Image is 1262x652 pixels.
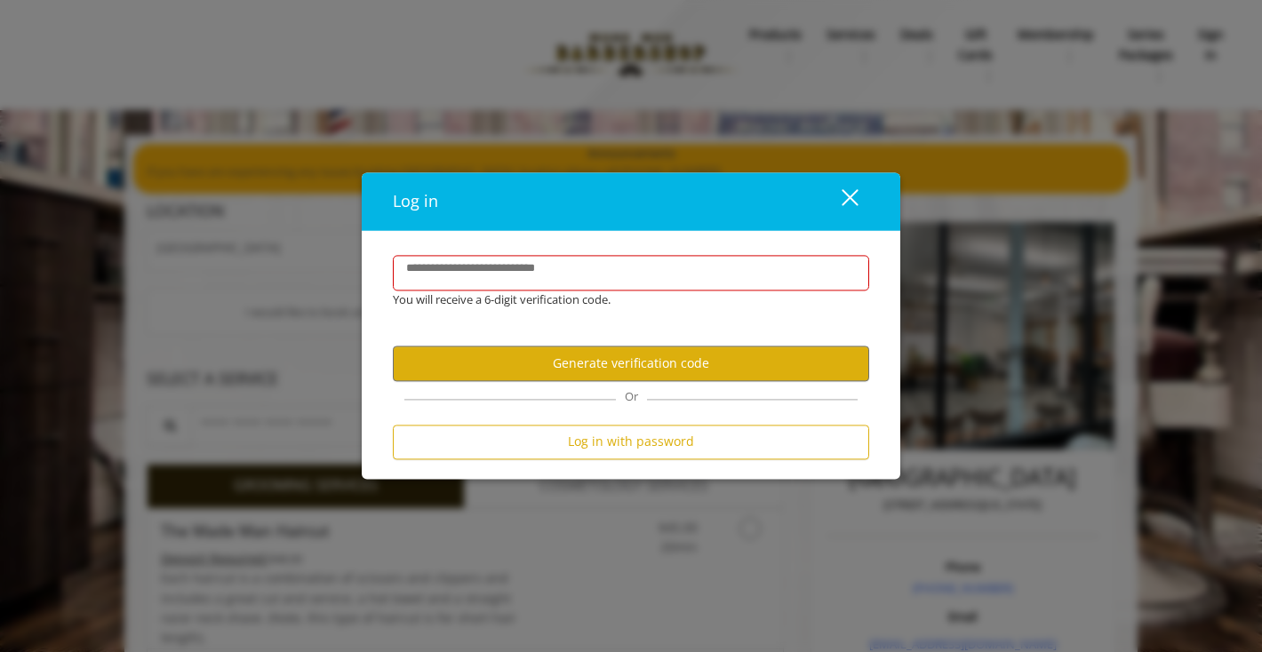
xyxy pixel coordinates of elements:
[616,388,647,404] span: Or
[393,190,438,211] span: Log in
[809,183,869,219] button: close dialog
[379,290,856,309] div: You will receive a 6-digit verification code.
[393,425,869,459] button: Log in with password
[821,188,857,215] div: close dialog
[393,346,869,381] button: Generate verification code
